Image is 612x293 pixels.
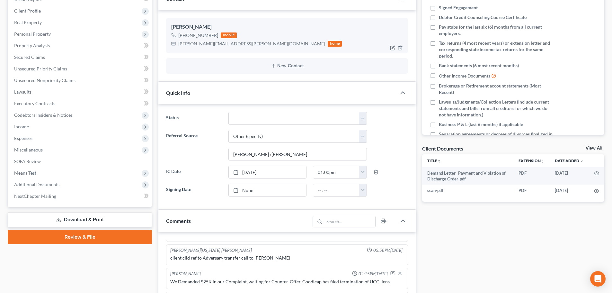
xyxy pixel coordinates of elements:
div: [PERSON_NAME][US_STATE] [PERSON_NAME] [170,247,252,253]
span: Client Profile [14,8,41,14]
span: Miscellaneous [14,147,43,152]
input: -- : -- [313,184,359,196]
span: 05:58PM[DATE] [373,247,403,253]
a: NextChapter Mailing [9,190,152,202]
div: Client Documents [422,145,463,152]
span: Separation agreements or decrees of divorces finalized in the past 2 years [439,131,553,144]
span: Pay stubs for the last six (6) months from all current employers. [439,24,553,37]
label: Referral Source [163,130,225,161]
a: Executory Contracts [9,98,152,109]
input: Other Referral Source [229,148,367,160]
span: Means Test [14,170,36,176]
label: Signing Date [163,184,225,197]
div: Open Intercom Messenger [590,271,606,287]
div: [PERSON_NAME] [171,23,403,31]
a: Unsecured Priority Claims [9,63,152,75]
a: Property Analysis [9,40,152,51]
a: Titleunfold_more [427,158,441,163]
a: View All [586,146,602,151]
span: Comments [166,218,191,224]
span: SOFA Review [14,159,41,164]
div: home [328,41,342,47]
input: -- : -- [313,166,359,178]
div: We Demanded $25K in our Complaint, waiting for Counter-Offer. Goodleap has filed termination of U... [170,279,404,285]
td: Demand Letter_ Payment and Violation of Discharge Order-pdf [422,167,513,185]
td: [DATE] [550,185,589,196]
div: [PERSON_NAME][EMAIL_ADDRESS][PERSON_NAME][DOMAIN_NAME] [178,41,325,47]
a: SOFA Review [9,156,152,167]
span: Unsecured Priority Claims [14,66,67,71]
span: Tax returns (4 most recent years) or extension letter and corresponding state income tax returns ... [439,40,553,59]
a: Secured Claims [9,51,152,63]
span: Secured Claims [14,54,45,60]
div: mobile [221,32,237,38]
span: Debtor Credit Counseling Course Certificate [439,14,527,21]
a: Lawsuits [9,86,152,98]
a: Date Added expand_more [555,158,584,163]
a: Review & File [8,230,152,244]
div: client clld ref to Adversary transfer call to [PERSON_NAME] [170,255,404,261]
span: Lawsuits [14,89,31,95]
td: [DATE] [550,167,589,185]
span: Real Property [14,20,42,25]
span: Additional Documents [14,182,59,187]
label: IC Date [163,166,225,179]
span: 02:15PM[DATE] [359,271,388,277]
button: New Contact [171,63,403,69]
i: expand_more [580,159,584,163]
a: None [229,184,306,196]
span: Other Income Documents [439,73,490,79]
span: Codebtors Insiders & Notices [14,112,73,118]
span: Expenses [14,135,32,141]
td: scan-pdf [422,185,513,196]
a: Download & Print [8,212,152,227]
label: Status [163,112,225,125]
span: Brokerage or Retirement account statements (Most Recent) [439,83,553,96]
a: [DATE] [229,166,306,178]
input: Search... [324,216,376,227]
span: NextChapter Mailing [14,193,56,199]
td: PDF [513,167,550,185]
span: Property Analysis [14,43,50,48]
span: Executory Contracts [14,101,55,106]
span: Personal Property [14,31,51,37]
span: Quick Info [166,90,190,96]
span: Lawsuits/Judgments/Collection Letters (Include current statements and bills from all creditors fo... [439,99,553,118]
span: Income [14,124,29,129]
span: Signed Engagement [439,5,478,11]
td: PDF [513,185,550,196]
div: [PERSON_NAME] [170,271,201,277]
i: unfold_more [437,159,441,163]
a: Unsecured Nonpriority Claims [9,75,152,86]
span: Unsecured Nonpriority Claims [14,78,75,83]
div: [PHONE_NUMBER] [178,32,218,39]
i: unfold_more [541,159,545,163]
a: Extensionunfold_more [519,158,545,163]
span: Business P & L (last 6 months) if applicable [439,121,523,128]
span: Bank statements (6 most recent months) [439,62,519,69]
